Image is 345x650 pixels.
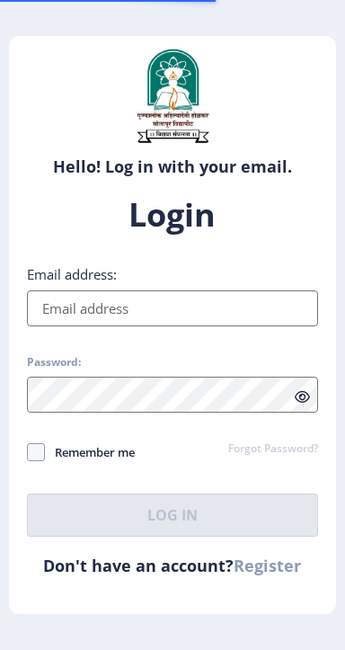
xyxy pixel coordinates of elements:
[27,193,319,236] h1: Login
[45,441,135,463] span: Remember me
[228,441,318,458] a: Forgot Password?
[27,265,117,283] label: Email address:
[22,156,323,177] h6: Hello! Log in with your email.
[128,45,217,147] img: sulogo.png
[27,290,319,326] input: Email address
[27,494,319,537] button: Log In
[234,555,301,576] a: Register
[27,555,319,576] h6: Don't have an account?
[27,355,81,370] label: Password:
